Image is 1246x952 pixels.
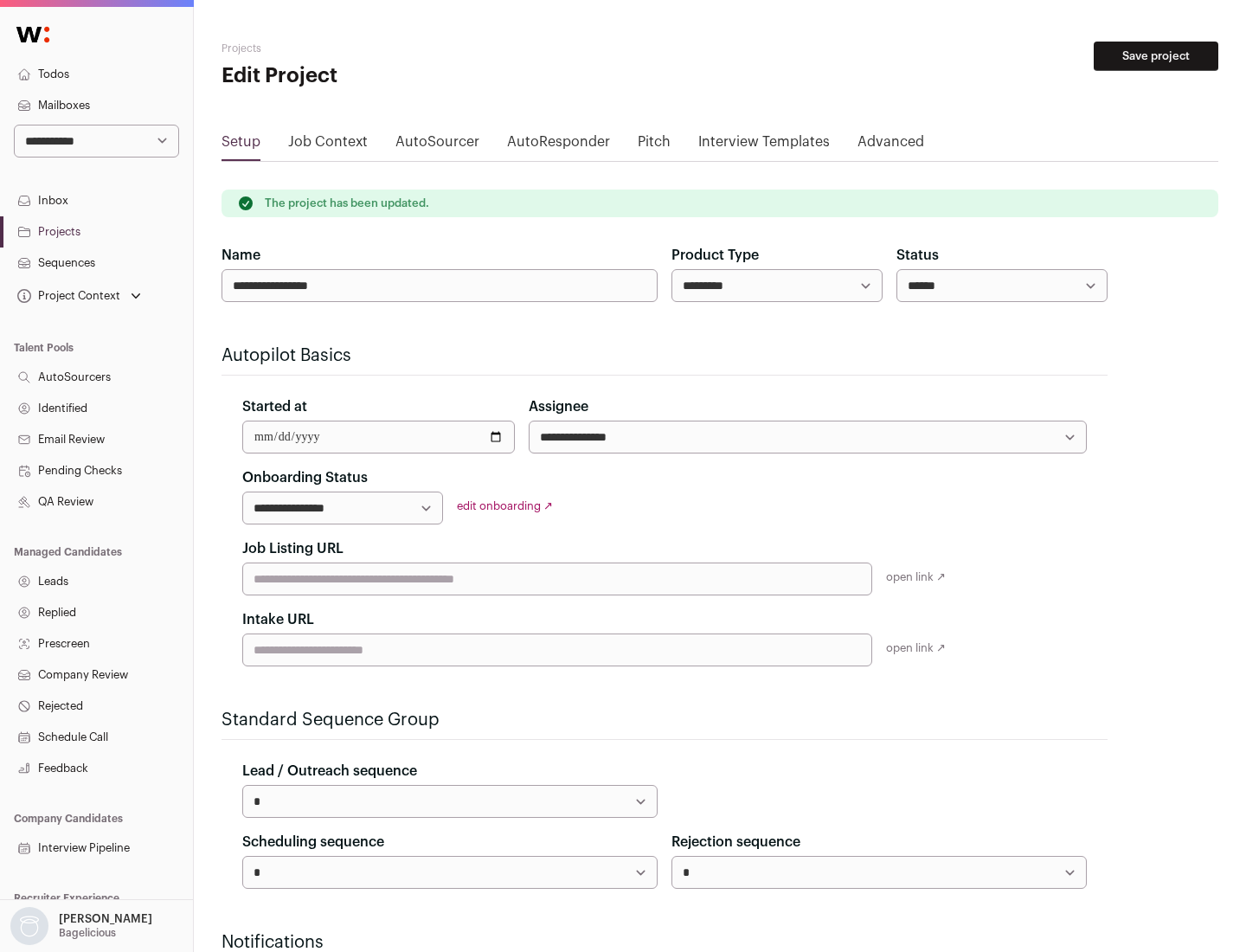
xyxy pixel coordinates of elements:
p: The project has been updated. [265,196,429,210]
label: Product Type [671,245,759,266]
a: Advanced [857,132,924,159]
label: Job Listing URL [242,538,344,559]
label: Scheduling sequence [242,832,384,852]
a: edit onboarding ↗ [457,500,553,511]
button: Open dropdown [7,907,156,945]
div: Project Context [14,289,120,303]
button: Save project [1094,42,1218,71]
h2: Projects [222,42,554,55]
label: Intake URL [242,609,314,630]
label: Status [896,245,939,266]
img: nopic.png [10,907,48,945]
h2: Autopilot Basics [222,344,1108,368]
a: Pitch [638,132,671,159]
h2: Standard Sequence Group [222,708,1108,732]
h1: Edit Project [222,62,554,90]
label: Name [222,245,260,266]
a: AutoSourcer [395,132,479,159]
label: Onboarding Status [242,467,368,488]
label: Started at [242,396,307,417]
a: Interview Templates [698,132,830,159]
a: Job Context [288,132,368,159]
button: Open dropdown [14,284,145,308]
a: Setup [222,132,260,159]
label: Assignee [529,396,588,417]
img: Wellfound [7,17,59,52]
p: [PERSON_NAME] [59,912,152,926]
label: Rejection sequence [671,832,800,852]
a: AutoResponder [507,132,610,159]
label: Lead / Outreach sequence [242,761,417,782]
p: Bagelicious [59,926,116,940]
